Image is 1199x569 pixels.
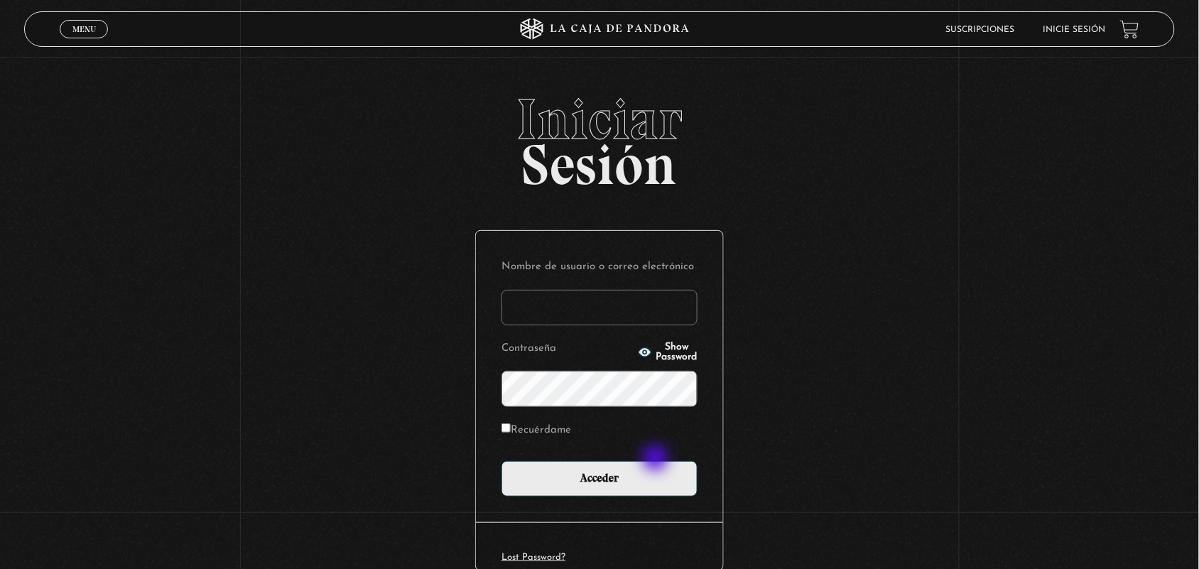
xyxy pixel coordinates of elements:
span: Iniciar [24,91,1176,148]
button: Show Password [638,342,698,362]
h2: Sesión [24,91,1176,182]
label: Nombre de usuario o correo electrónico [501,256,698,278]
input: Acceder [501,461,698,497]
label: Contraseña [501,338,634,360]
a: Inicie sesión [1043,26,1106,34]
a: View your shopping cart [1120,20,1139,39]
span: Cerrar [67,37,101,47]
label: Recuérdame [501,420,571,442]
a: Suscripciones [946,26,1015,34]
input: Recuérdame [501,423,511,433]
span: Show Password [656,342,698,362]
span: Menu [72,25,96,33]
a: Lost Password? [501,553,565,562]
